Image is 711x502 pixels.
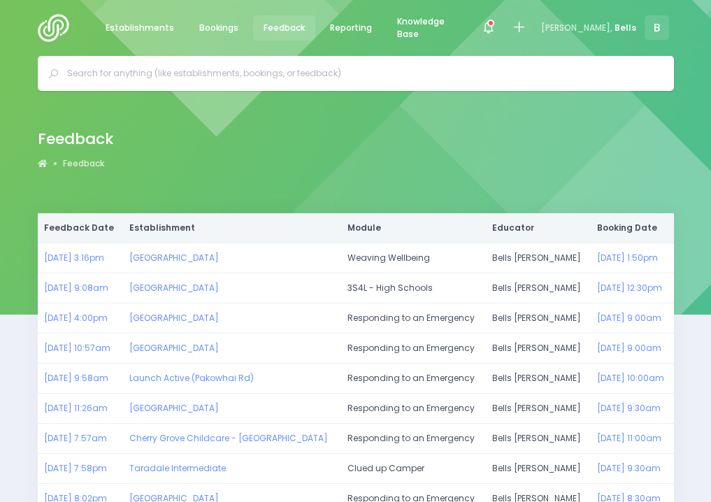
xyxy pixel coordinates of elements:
[330,22,372,34] span: Reporting
[341,243,486,273] td: Weaving Wellbeing
[199,22,238,34] span: Bookings
[486,334,591,364] td: Bells [PERSON_NAME]
[44,372,108,384] a: [DATE] 9:58am
[38,14,78,42] img: Logo
[129,312,219,324] a: [GEOGRAPHIC_DATA]
[129,402,219,414] a: [GEOGRAPHIC_DATA]
[264,22,305,34] span: Feedback
[44,342,110,354] a: [DATE] 10:57am
[44,432,107,444] a: [DATE] 7:57am
[341,273,486,303] td: 3S4L - High Schools
[341,213,486,243] th: Module
[486,213,591,243] th: Educator
[486,273,591,303] td: Bells [PERSON_NAME]
[597,372,664,384] a: [DATE] 10:00am
[95,15,185,41] a: Establishments
[397,15,455,41] span: Knowledge Base
[387,9,466,47] a: Knowledge Base
[44,402,108,414] a: [DATE] 11:26am
[597,312,661,324] a: [DATE] 9:00am
[63,157,104,170] a: Feedback
[44,462,107,474] a: [DATE] 7:58pm
[541,22,612,34] span: [PERSON_NAME],
[129,462,226,474] a: Taradale Intermediate
[486,243,591,273] td: Bells [PERSON_NAME]
[129,252,219,264] a: [GEOGRAPHIC_DATA]
[106,22,174,34] span: Establishments
[189,15,249,41] a: Bookings
[129,372,254,384] a: Launch Active (Pakowhai Rd)
[67,63,656,84] input: Search for anything (like establishments, bookings, or feedback)
[591,213,673,243] th: Booking Date
[341,454,486,484] td: Clued up Camper
[44,252,104,264] a: [DATE] 3:16pm
[615,22,636,34] span: Bells
[341,303,486,334] td: Responding to an Emergency
[44,282,108,294] a: [DATE] 9:08am
[129,432,328,444] a: Cherry Grove Childcare - [GEOGRAPHIC_DATA]
[597,402,661,414] a: [DATE] 9:30am
[486,454,591,484] td: Bells [PERSON_NAME]
[341,364,486,394] td: Responding to an Emergency
[129,282,219,294] a: [GEOGRAPHIC_DATA]
[597,462,661,474] a: [DATE] 9:30am
[486,394,591,424] td: Bells [PERSON_NAME]
[597,252,658,264] a: [DATE] 1:50pm
[486,303,591,334] td: Bells [PERSON_NAME]
[38,130,113,148] h2: Feedback
[486,364,591,394] td: Bells [PERSON_NAME]
[129,342,219,354] a: [GEOGRAPHIC_DATA]
[123,213,342,243] th: Establishment
[341,394,486,424] td: Responding to an Emergency
[486,424,591,454] td: Bells [PERSON_NAME]
[38,213,123,243] th: Feedback Date
[341,334,486,364] td: Responding to an Emergency
[341,424,486,454] td: Responding to an Emergency
[597,282,662,294] a: [DATE] 12:30pm
[253,15,315,41] a: Feedback
[44,312,108,324] a: [DATE] 4:00pm
[597,342,661,354] a: [DATE] 9:00am
[319,15,382,41] a: Reporting
[597,432,661,444] a: [DATE] 11:00am
[645,15,669,40] span: B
